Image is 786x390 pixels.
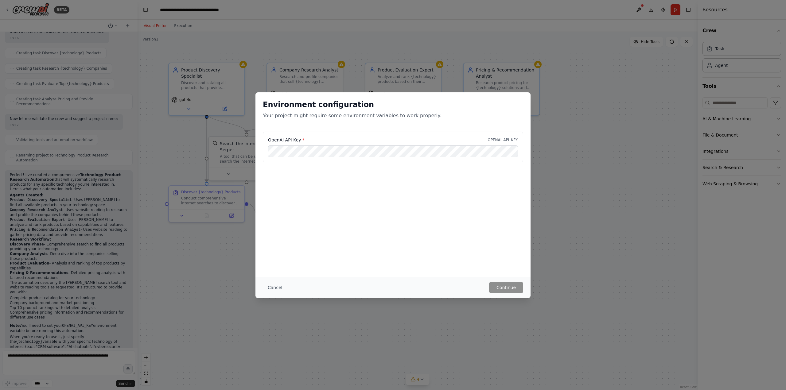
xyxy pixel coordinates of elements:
[489,282,523,293] button: Continue
[263,100,523,110] h2: Environment configuration
[263,282,287,293] button: Cancel
[488,137,518,142] p: OPENAI_API_KEY
[263,112,523,119] p: Your project might require some environment variables to work properly.
[268,137,305,143] label: OpenAI API Key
